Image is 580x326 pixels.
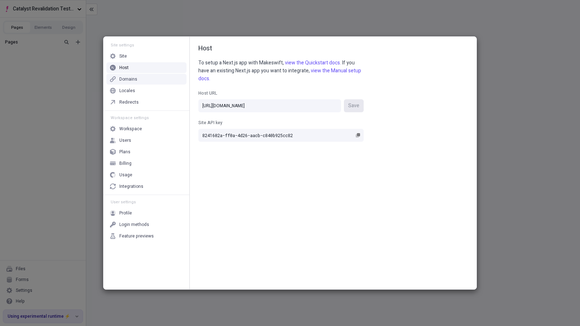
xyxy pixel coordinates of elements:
input: Site API key [198,129,364,142]
button: Host URL [344,99,364,112]
div: Host URL [198,90,364,96]
button: Site API key [354,131,362,140]
div: Login methods [119,222,149,227]
div: Site API key [198,119,364,126]
div: Billing [119,160,132,166]
div: Workspace [119,126,142,132]
div: Users [119,137,131,143]
span: Save [348,102,359,110]
div: Locales [119,88,135,94]
div: Site [119,53,127,59]
a: view the Quickstart docs. [285,59,341,67]
div: User settings [106,199,187,205]
a: view the Manual setup docs. [198,67,361,82]
div: Host [119,65,129,71]
div: Plans [119,149,130,155]
div: Redirects [119,99,139,105]
div: Feature previews [119,233,154,239]
div: Site settings [106,42,187,48]
div: Domains [119,76,137,82]
div: Integrations [119,184,143,189]
div: Workspace settings [106,115,187,121]
div: Profile [119,210,132,216]
div: Host [198,44,468,53]
input: Host URLSave [198,99,341,112]
p: To setup a Next.js app with Makeswift, If you have an existing Next.js app you want to integrate, [198,59,364,83]
div: Usage [119,172,132,178]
